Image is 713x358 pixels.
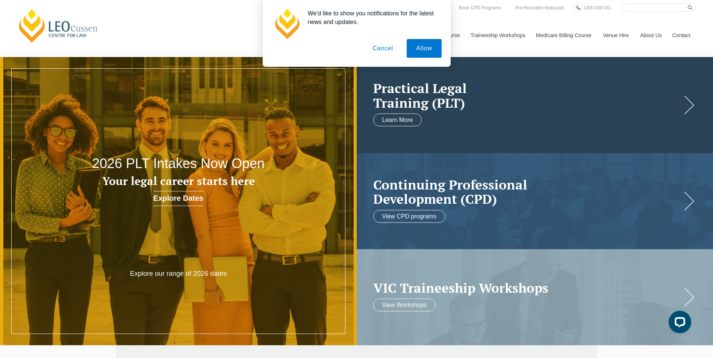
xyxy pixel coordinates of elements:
[373,280,682,295] a: VIC Traineeship Workshops
[373,114,422,126] a: Learn More
[663,308,694,339] iframe: LiveChat chat widget
[107,269,250,278] p: Explore our range of 2026 dates
[373,81,682,110] a: Practical LegalTraining (PLT)
[153,191,203,206] a: Explore Dates
[407,39,441,58] button: Allow
[71,175,285,187] h3: Your legal career starts here
[373,299,436,311] a: View Workshops
[373,177,682,206] a: Continuing ProfessionalDevelopment (CPD)
[302,9,442,26] div: We'd like to show you notifications for the latest news and updates.
[373,81,682,110] h2: Practical Legal Training (PLT)
[272,9,302,39] img: notification icon
[363,39,403,58] button: Cancel
[373,177,682,206] h2: Continuing Professional Development (CPD)
[373,210,446,223] a: View CPD programs
[71,156,285,171] h2: 2026 PLT Intakes Now Open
